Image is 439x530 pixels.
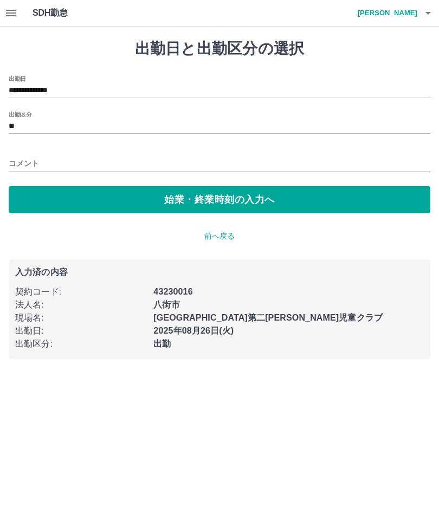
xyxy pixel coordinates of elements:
p: 入力済の内容 [15,268,424,277]
p: 出勤日 : [15,324,147,337]
b: [GEOGRAPHIC_DATA]第二[PERSON_NAME]児童クラブ [153,313,383,322]
button: 始業・終業時刻の入力へ [9,186,430,213]
p: 契約コード : [15,285,147,298]
label: 出勤区分 [9,110,31,118]
b: 八街市 [153,300,179,309]
p: 法人名 : [15,298,147,311]
label: 出勤日 [9,74,26,82]
p: 前へ戻る [9,231,430,242]
b: 出勤 [153,339,171,348]
b: 43230016 [153,287,192,296]
p: 現場名 : [15,311,147,324]
p: 出勤区分 : [15,337,147,350]
b: 2025年08月26日(火) [153,326,234,335]
h1: 出勤日と出勤区分の選択 [9,40,430,58]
